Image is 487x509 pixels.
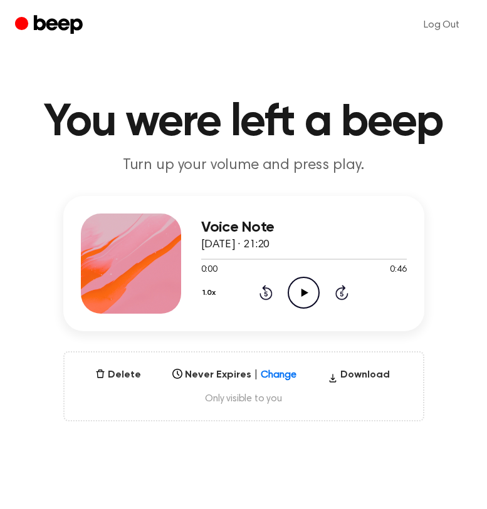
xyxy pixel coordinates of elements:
span: Only visible to you [80,393,408,405]
button: 1.0x [201,282,221,304]
a: Log Out [411,10,472,40]
h1: You were left a beep [15,100,472,145]
span: [DATE] · 21:20 [201,239,270,250]
span: 0:00 [201,264,217,277]
h3: Voice Note [201,219,407,236]
p: Turn up your volume and press play. [15,155,472,176]
button: Delete [90,368,146,383]
span: 0:46 [390,264,406,277]
button: Download [323,368,395,388]
a: Beep [15,13,86,38]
